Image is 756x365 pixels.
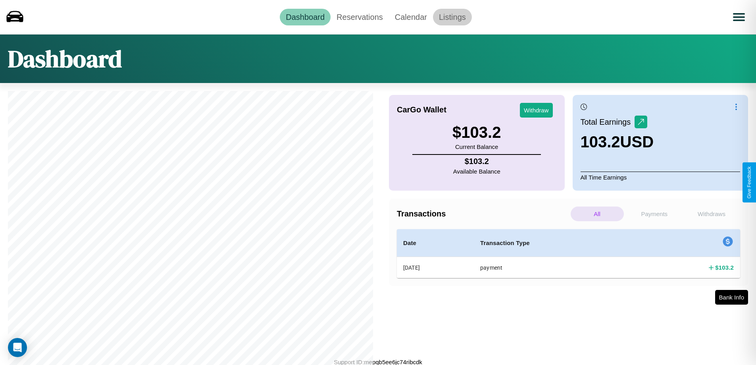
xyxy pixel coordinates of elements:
p: Total Earnings [581,115,635,129]
h4: Date [403,238,467,248]
h1: Dashboard [8,42,122,75]
p: Payments [628,207,681,221]
h4: $ 103.2 [453,157,500,166]
p: All Time Earnings [581,172,741,183]
p: Available Balance [453,166,500,177]
th: [DATE] [397,257,474,278]
p: All [571,207,624,221]
p: Withdraws [685,207,738,221]
div: Give Feedback [746,166,752,199]
table: simple table [397,229,740,278]
p: Current Balance [452,141,501,152]
div: Open Intercom Messenger [8,338,27,357]
button: Open menu [728,6,750,28]
button: Bank Info [715,290,748,305]
a: Reservations [331,9,389,25]
h4: Transactions [397,209,569,218]
th: payment [474,257,637,278]
button: Withdraw [520,103,553,118]
h4: $ 103.2 [715,263,734,272]
a: Dashboard [280,9,331,25]
a: Calendar [389,9,433,25]
h4: CarGo Wallet [397,105,446,114]
h3: 103.2 USD [581,133,654,151]
h4: Transaction Type [480,238,631,248]
h3: $ 103.2 [452,124,501,141]
a: Listings [433,9,472,25]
